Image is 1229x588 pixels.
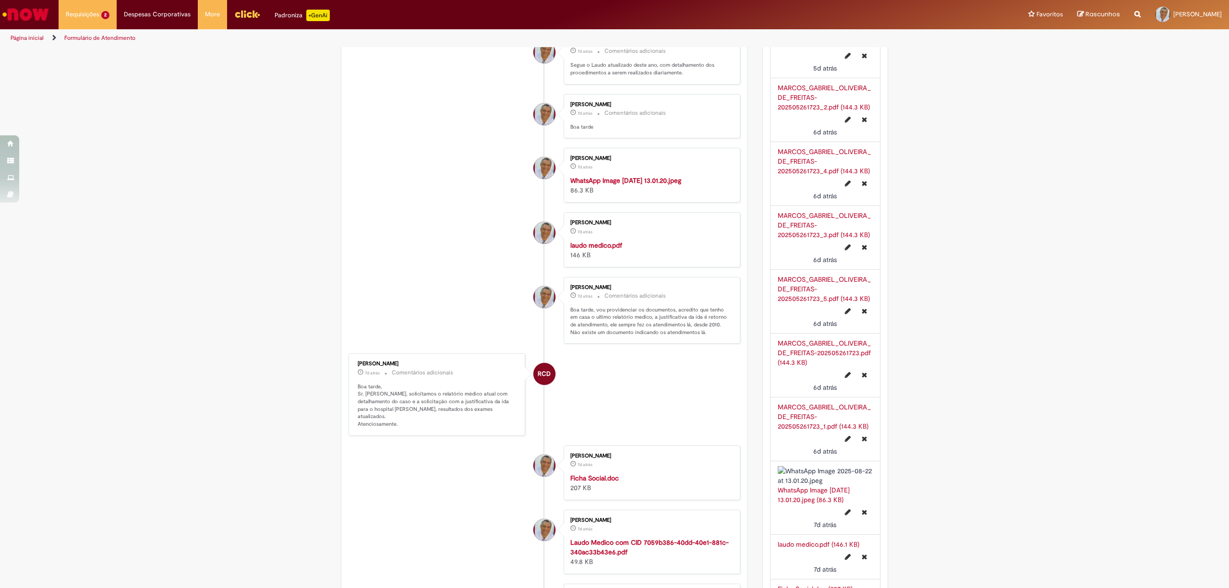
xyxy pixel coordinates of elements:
[306,10,330,21] p: +GenAi
[578,526,592,532] time: 21/08/2025 15:07:20
[570,61,730,76] p: Segue o Laudo atualizado deste ano, com detalhamento dos procedimentos a serem realizados diariam...
[578,293,592,299] time: 21/08/2025 16:37:49
[570,474,619,482] a: Ficha Social.doc
[856,504,873,520] button: Excluir WhatsApp Image 2025-08-22 at 13.01.20.jpeg
[570,241,622,250] a: laudo medico.pdf
[570,176,730,195] div: 86.3 KB
[533,222,555,244] div: Marcos De Freitas Boeira
[813,64,837,72] time: 23/08/2025 15:53:15
[533,41,555,63] div: Marcos De Freitas Boeira
[66,10,99,19] span: Requisições
[1,5,50,24] img: ServiceNow
[533,455,555,477] div: Marcos De Freitas Boeira
[839,549,856,564] button: Editar nome de arquivo laudo medico.pdf
[392,369,453,377] small: Comentários adicionais
[533,286,555,308] div: Marcos De Freitas Boeira
[578,229,592,235] time: 21/08/2025 16:43:27
[813,64,837,72] span: 5d atrás
[1173,10,1222,18] span: [PERSON_NAME]
[578,48,592,54] time: 22/08/2025 13:40:00
[856,112,873,127] button: Excluir MARCOS_GABRIEL_OLIVEIRA_DE_FREITAS-202505261723_2.pdf
[570,538,729,556] a: Laudo Medico com CID 7059b386-40dd-40e1-881c-340ac33b43e6.pdf
[778,84,871,111] a: MARCOS_GABRIEL_OLIVEIRA_DE_FREITAS-202505261723_2.pdf (144.3 KB)
[778,466,873,485] img: WhatsApp Image 2025-08-22 at 13.01.20.jpeg
[578,110,592,116] time: 22/08/2025 13:38:53
[570,453,730,459] div: [PERSON_NAME]
[778,486,850,504] a: WhatsApp Image [DATE] 13.01.20.jpeg (86.3 KB)
[234,7,260,21] img: click_logo_yellow_360x200.png
[813,383,837,392] span: 6d atrás
[578,164,592,170] span: 7d atrás
[124,10,191,19] span: Despesas Corporativas
[578,526,592,532] span: 7d atrás
[358,383,518,428] p: Boa tarde, Sr. [PERSON_NAME], solicitamos o relatório médico atual com detalhamento do caso e a s...
[839,240,856,255] button: Editar nome de arquivo MARCOS_GABRIEL_OLIVEIRA_DE_FREITAS-202505261723_3.pdf
[814,520,836,529] time: 22/08/2025 13:38:38
[813,447,837,456] time: 23/08/2025 09:28:16
[570,176,681,185] a: WhatsApp Image [DATE] 13.01.20.jpeg
[533,519,555,541] div: Marcos De Freitas Boeira
[778,540,859,549] a: laudo medico.pdf (146.1 KB)
[570,473,730,492] div: 207 KB
[814,565,836,574] time: 21/08/2025 16:43:27
[778,29,864,48] a: image2025-08-23-154719.pdf (120.8 KB)
[101,11,109,19] span: 2
[813,192,837,200] time: 23/08/2025 09:28:27
[778,275,871,303] a: MARCOS_GABRIEL_OLIVEIRA_DE_FREITAS-202505261723_5.pdf (144.3 KB)
[604,109,666,117] small: Comentários adicionais
[856,176,873,191] button: Excluir MARCOS_GABRIEL_OLIVEIRA_DE_FREITAS-202505261723_4.pdf
[570,538,730,566] div: 49.8 KB
[1036,10,1063,19] span: Favoritos
[813,255,837,264] span: 6d atrás
[839,504,856,520] button: Editar nome de arquivo WhatsApp Image 2025-08-22 at 13.01.20.jpeg
[533,103,555,125] div: Marcos De Freitas Boeira
[839,48,856,63] button: Editar nome de arquivo image2025-08-23-154719.pdf
[856,303,873,319] button: Excluir MARCOS_GABRIEL_OLIVEIRA_DE_FREITAS-202505261723_5.pdf
[778,147,871,175] a: MARCOS_GABRIEL_OLIVEIRA_DE_FREITAS-202505261723_4.pdf (144.3 KB)
[570,240,730,260] div: 146 KB
[813,447,837,456] span: 6d atrás
[604,292,666,300] small: Comentários adicionais
[814,565,836,574] span: 7d atrás
[570,220,730,226] div: [PERSON_NAME]
[856,367,873,383] button: Excluir MARCOS_GABRIEL_OLIVEIRA_DE_FREITAS-202505261723.pdf
[570,123,730,131] p: Boa tarde
[11,34,44,42] a: Página inicial
[578,293,592,299] span: 7d atrás
[578,462,592,468] span: 7d atrás
[814,520,836,529] span: 7d atrás
[839,303,856,319] button: Editar nome de arquivo MARCOS_GABRIEL_OLIVEIRA_DE_FREITAS-202505261723_5.pdf
[358,361,518,367] div: [PERSON_NAME]
[856,48,873,63] button: Excluir image2025-08-23-154719.pdf
[578,110,592,116] span: 7d atrás
[778,339,871,367] a: MARCOS_GABRIEL_OLIVEIRA_DE_FREITAS-202505261723.pdf (144.3 KB)
[856,240,873,255] button: Excluir MARCOS_GABRIEL_OLIVEIRA_DE_FREITAS-202505261723_3.pdf
[275,10,330,21] div: Padroniza
[365,370,380,376] span: 7d atrás
[813,128,837,136] time: 23/08/2025 09:28:30
[570,285,730,290] div: [PERSON_NAME]
[538,362,551,385] span: RCD
[856,549,873,564] button: Excluir laudo medico.pdf
[578,229,592,235] span: 7d atrás
[205,10,220,19] span: More
[778,403,871,431] a: MARCOS_GABRIEL_OLIVEIRA_DE_FREITAS-202505261723_1.pdf (144.3 KB)
[839,112,856,127] button: Editar nome de arquivo MARCOS_GABRIEL_OLIVEIRA_DE_FREITAS-202505261723_2.pdf
[813,192,837,200] span: 6d atrás
[578,164,592,170] time: 22/08/2025 13:38:38
[533,363,555,385] div: Rodrigo Camilo Dos Santos
[856,431,873,446] button: Excluir MARCOS_GABRIEL_OLIVEIRA_DE_FREITAS-202505261723_1.pdf
[64,34,135,42] a: Formulário de Atendimento
[570,156,730,161] div: [PERSON_NAME]
[365,370,380,376] time: 21/08/2025 16:30:59
[813,255,837,264] time: 23/08/2025 09:28:23
[813,383,837,392] time: 23/08/2025 09:28:17
[839,367,856,383] button: Editar nome de arquivo MARCOS_GABRIEL_OLIVEIRA_DE_FREITAS-202505261723.pdf
[570,306,730,336] p: Boa tarde, vou providenciar os documentos, acredito que tenho em casa o ultimo relatório medico, ...
[813,319,837,328] span: 6d atrás
[578,48,592,54] span: 7d atrás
